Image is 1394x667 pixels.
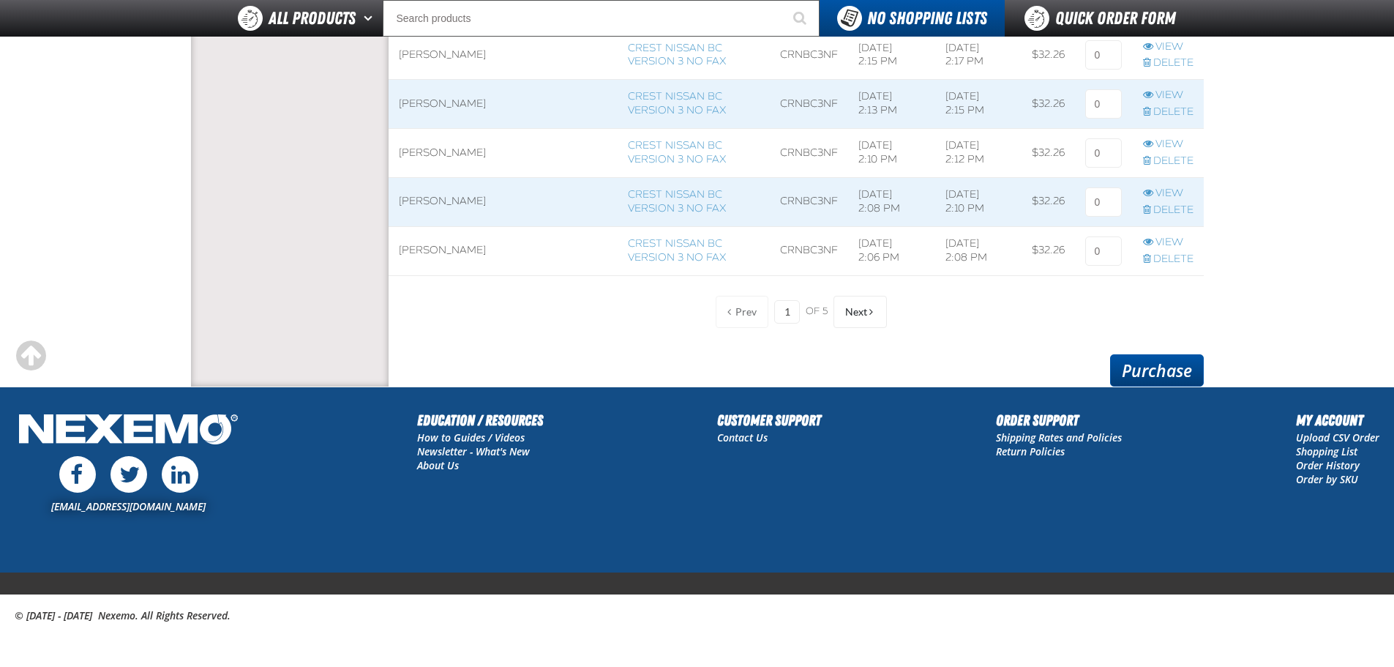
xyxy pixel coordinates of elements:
td: CrNBC3NF [770,226,848,275]
td: [DATE] 2:15 PM [848,31,935,80]
a: Order History [1296,458,1360,472]
a: Upload CSV Order [1296,431,1379,444]
input: 0 [1085,40,1122,70]
a: Delete row action [1143,204,1193,217]
a: Contact Us [717,431,768,444]
td: [PERSON_NAME] [389,129,618,178]
a: Crest Nissan BC Version 3 No Fax [628,188,726,215]
a: View row action [1143,187,1193,201]
a: View row action [1143,138,1193,152]
a: [EMAIL_ADDRESS][DOMAIN_NAME] [51,499,206,513]
td: CrNBC3NF [770,177,848,226]
span: All Products [269,5,356,31]
a: Delete row action [1143,154,1193,168]
td: [DATE] 2:08 PM [848,177,935,226]
h2: Order Support [996,409,1122,431]
td: CrNBC3NF [770,80,848,129]
h2: My Account [1296,409,1379,431]
input: Current page number [774,300,800,324]
td: [DATE] 2:12 PM [935,129,1022,178]
a: Crest Nissan BC Version 3 No Fax [628,139,726,165]
a: Shopping List [1296,444,1357,458]
a: Delete row action [1143,56,1193,70]
td: $32.26 [1022,226,1075,275]
td: [PERSON_NAME] [389,31,618,80]
td: [DATE] 2:06 PM [848,226,935,275]
a: Purchase [1110,354,1204,387]
a: Delete row action [1143,253,1193,267]
a: View row action [1143,40,1193,54]
a: Crest Nissan BC Version 3 No Fax [628,42,726,68]
input: 0 [1085,187,1122,217]
td: [DATE] 2:17 PM [935,31,1022,80]
a: How to Guides / Videos [417,431,525,444]
a: Newsletter - What's New [417,444,530,458]
a: Crest Nissan BC Version 3 No Fax [628,90,726,116]
button: Next Page [833,296,887,328]
td: $32.26 [1022,31,1075,80]
input: 0 [1085,89,1122,119]
td: CrNBC3NF [770,129,848,178]
td: [PERSON_NAME] [389,226,618,275]
a: Crest Nissan BC Version 3 No Fax [628,237,726,264]
a: View row action [1143,89,1193,103]
td: [DATE] 2:13 PM [848,80,935,129]
a: View row action [1143,236,1193,250]
td: [DATE] 2:15 PM [935,80,1022,129]
td: $32.26 [1022,129,1075,178]
span: of 5 [806,305,828,318]
h2: Customer Support [717,409,821,431]
a: Shipping Rates and Policies [996,431,1122,444]
a: Order by SKU [1296,472,1358,486]
img: Nexemo Logo [15,409,242,452]
div: Scroll to the top [15,340,47,372]
a: About Us [417,458,459,472]
span: No Shopping Lists [867,8,987,29]
a: Return Policies [996,444,1065,458]
a: Delete row action [1143,105,1193,119]
td: [PERSON_NAME] [389,177,618,226]
input: 0 [1085,138,1122,168]
td: [DATE] 2:10 PM [935,177,1022,226]
input: 0 [1085,236,1122,266]
td: $32.26 [1022,177,1075,226]
td: CrNBC3NF [770,31,848,80]
td: [DATE] 2:10 PM [848,129,935,178]
td: $32.26 [1022,80,1075,129]
td: [DATE] 2:08 PM [935,226,1022,275]
span: Next Page [845,306,867,318]
td: [PERSON_NAME] [389,80,618,129]
h2: Education / Resources [417,409,543,431]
